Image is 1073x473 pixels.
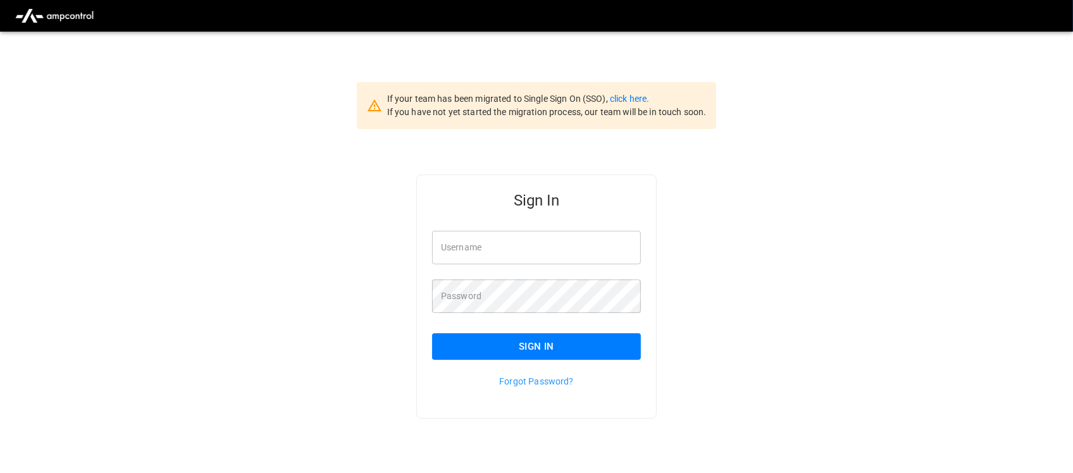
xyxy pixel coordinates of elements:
[387,94,610,104] span: If your team has been migrated to Single Sign On (SSO),
[610,94,649,104] a: click here.
[10,4,99,28] img: ampcontrol.io logo
[387,107,707,117] span: If you have not yet started the migration process, our team will be in touch soon.
[432,375,641,388] p: Forgot Password?
[432,333,641,360] button: Sign In
[432,190,641,211] h5: Sign In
